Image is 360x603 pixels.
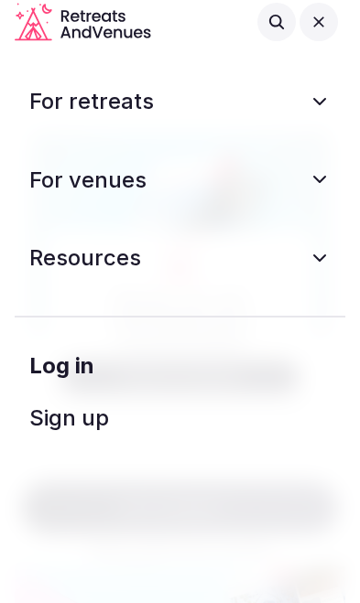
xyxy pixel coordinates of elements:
a: Sign up [15,392,345,445]
a: Log in [15,339,345,393]
button: Resources [15,237,345,279]
svg: Retreats and Venues company logo [15,3,151,41]
a: Visit the homepage [15,3,151,41]
button: For retreats [15,81,345,123]
button: For venues [15,159,345,201]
